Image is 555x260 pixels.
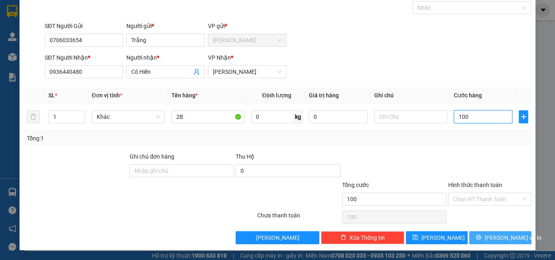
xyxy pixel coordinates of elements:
div: SĐT Người Nhận [45,53,123,62]
span: Đơn vị tính [92,92,122,99]
span: Cước hàng [454,92,482,99]
span: printer [476,234,481,241]
span: Xóa Thông tin [349,233,385,242]
div: SĐT Người Gửi [45,21,123,30]
span: Định lượng [262,92,291,99]
span: save [412,234,418,241]
button: printer[PERSON_NAME] và In [469,231,531,244]
button: save[PERSON_NAME] [406,231,468,244]
th: Ghi chú [371,88,451,103]
span: [PERSON_NAME] [256,233,299,242]
input: Ghi chú đơn hàng [130,164,234,177]
div: VP gửi [208,21,286,30]
button: [PERSON_NAME] [236,231,319,244]
label: Hình thức thanh toán [448,182,502,188]
span: Ninh Hòa [213,34,282,46]
span: Tên hàng [171,92,198,99]
span: [PERSON_NAME] [421,233,465,242]
div: Người gửi [126,21,205,30]
button: plus [519,110,528,123]
span: VP Nhận [208,54,231,61]
span: [PERSON_NAME] và In [485,233,542,242]
input: Ghi Chú [374,110,447,123]
input: VD: Bàn, Ghế [171,110,245,123]
div: Chưa thanh toán [256,211,341,225]
span: delete [340,234,346,241]
button: deleteXóa Thông tin [321,231,404,244]
label: Ghi chú đơn hàng [130,153,174,160]
span: plus [519,114,528,120]
span: Khác [97,111,160,123]
input: 0 [309,110,367,123]
span: kg [294,110,302,123]
span: Thu Hộ [236,153,254,160]
button: delete [27,110,40,123]
span: Giá trị hàng [309,92,339,99]
div: Người nhận [126,53,205,62]
span: Tổng cước [342,182,369,188]
span: SL [48,92,55,99]
div: Tổng: 1 [27,134,215,143]
span: user-add [193,69,200,75]
span: Phạm Ngũ Lão [213,66,282,78]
